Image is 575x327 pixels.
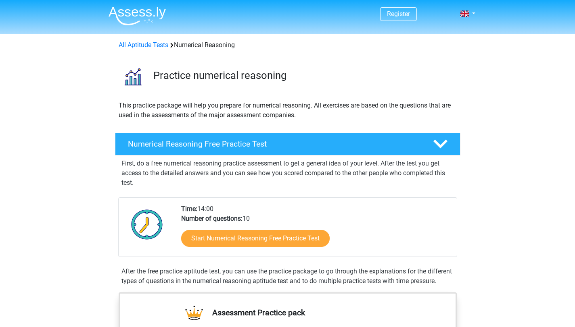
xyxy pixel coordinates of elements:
[119,101,457,120] p: This practice package will help you prepare for numerical reasoning. All exercises are based on t...
[115,60,150,94] img: numerical reasoning
[153,69,454,82] h3: Practice numerical reasoning
[181,230,330,247] a: Start Numerical Reasoning Free Practice Test
[121,159,454,188] p: First, do a free numerical reasoning practice assessment to get a general idea of your level. Aft...
[181,205,197,213] b: Time:
[181,215,243,222] b: Number of questions:
[128,139,420,149] h4: Numerical Reasoning Free Practice Test
[112,133,464,155] a: Numerical Reasoning Free Practice Test
[387,10,410,18] a: Register
[119,41,168,49] a: All Aptitude Tests
[127,204,167,244] img: Clock
[118,267,457,286] div: After the free practice aptitude test, you can use the practice package to go through the explana...
[115,40,460,50] div: Numerical Reasoning
[175,204,456,257] div: 14:00 10
[109,6,166,25] img: Assessly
